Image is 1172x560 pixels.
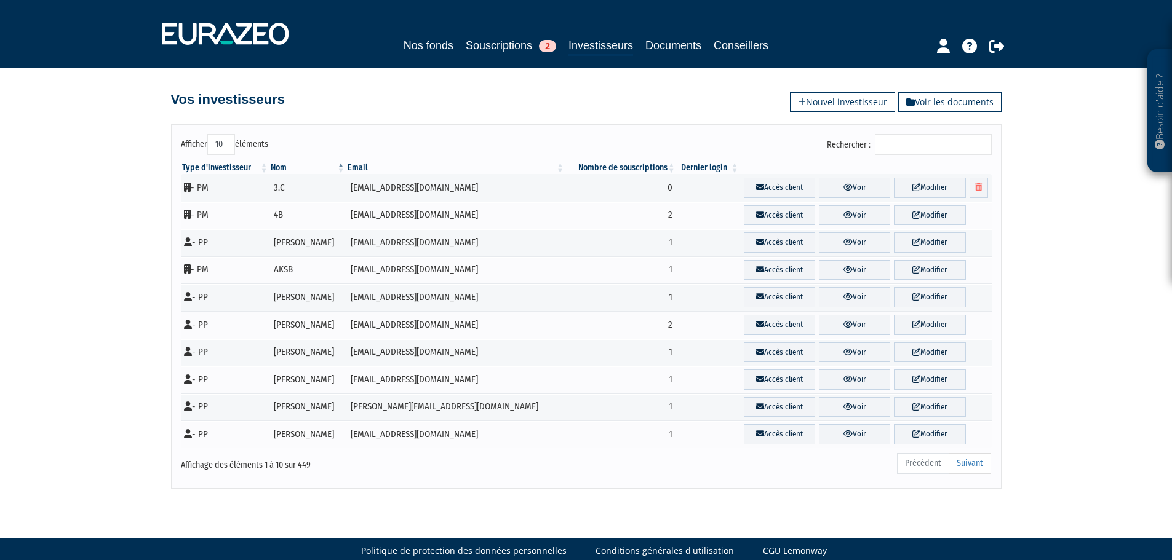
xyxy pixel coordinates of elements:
td: [PERSON_NAME][EMAIL_ADDRESS][DOMAIN_NAME] [346,393,565,421]
td: 2 [565,311,677,339]
a: Voir [819,397,890,417]
a: Modifier [894,369,965,390]
a: Accès client [744,342,815,363]
td: [PERSON_NAME] [269,229,346,256]
td: 1 [565,229,677,256]
td: - PP [181,283,269,311]
td: - PP [181,229,269,256]
a: Modifier [894,260,965,280]
a: Accès client [744,178,815,198]
td: [EMAIL_ADDRESS][DOMAIN_NAME] [346,229,565,256]
a: CGU Lemonway [763,545,827,557]
a: Accès client [744,205,815,226]
a: Voir les documents [898,92,1002,112]
a: Voir [819,342,890,363]
td: [PERSON_NAME] [269,393,346,421]
td: - PP [181,420,269,448]
td: - PP [181,339,269,366]
div: Affichage des éléments 1 à 10 sur 449 [181,452,508,471]
select: Afficheréléments [207,134,235,155]
a: Modifier [894,178,965,198]
td: - PP [181,366,269,393]
a: Conditions générales d'utilisation [596,545,734,557]
th: Nombre de souscriptions : activer pour trier la colonne par ordre croissant [565,162,677,174]
a: Documents [645,37,701,54]
th: Nom : activer pour trier la colonne par ordre d&eacute;croissant [269,162,346,174]
td: [EMAIL_ADDRESS][DOMAIN_NAME] [346,420,565,448]
p: Besoin d'aide ? [1153,56,1167,167]
td: 1 [565,393,677,421]
h4: Vos investisseurs [171,92,285,107]
td: [PERSON_NAME] [269,283,346,311]
a: Modifier [894,424,965,444]
a: Accès client [744,315,815,335]
th: &nbsp; [740,162,992,174]
td: - PM [181,202,269,229]
a: Accès client [744,424,815,444]
a: Politique de protection des données personnelles [361,545,567,557]
a: Voir [819,424,890,444]
a: Modifier [894,397,965,417]
td: [PERSON_NAME] [269,311,346,339]
td: [PERSON_NAME] [269,420,346,448]
th: Type d'investisseur : activer pour trier la colonne par ordre croissant [181,162,269,174]
a: Voir [819,315,890,335]
a: Nos fonds [404,37,453,54]
a: Modifier [894,205,965,226]
td: - PM [181,256,269,284]
a: Modifier [894,232,965,253]
td: 1 [565,283,677,311]
a: Supprimer [970,178,988,198]
td: [EMAIL_ADDRESS][DOMAIN_NAME] [346,283,565,311]
a: Voir [819,232,890,253]
a: Modifier [894,287,965,307]
a: Conseillers [714,37,768,54]
td: 1 [565,256,677,284]
span: 2 [539,40,556,52]
td: [EMAIL_ADDRESS][DOMAIN_NAME] [346,311,565,339]
a: Voir [819,369,890,390]
td: [PERSON_NAME] [269,339,346,366]
a: Voir [819,260,890,280]
img: 1732889491-logotype_eurazeo_blanc_rvb.png [162,23,289,45]
td: [EMAIL_ADDRESS][DOMAIN_NAME] [346,202,565,229]
a: Voir [819,287,890,307]
a: Voir [819,178,890,198]
td: [EMAIL_ADDRESS][DOMAIN_NAME] [346,366,565,393]
th: Email : activer pour trier la colonne par ordre croissant [346,162,565,174]
th: Dernier login : activer pour trier la colonne par ordre croissant [677,162,740,174]
td: [PERSON_NAME] [269,366,346,393]
a: Modifier [894,315,965,335]
a: Souscriptions2 [466,37,556,54]
td: [EMAIL_ADDRESS][DOMAIN_NAME] [346,339,565,366]
label: Rechercher : [827,134,992,155]
a: Accès client [744,369,815,390]
td: [EMAIL_ADDRESS][DOMAIN_NAME] [346,256,565,284]
td: - PM [181,174,269,202]
td: 1 [565,420,677,448]
a: Accès client [744,287,815,307]
a: Nouvel investisseur [790,92,895,112]
a: Investisseurs [568,37,633,56]
td: 1 [565,366,677,393]
td: 1 [565,339,677,366]
input: Rechercher : [875,134,992,155]
td: AKSB [269,256,346,284]
td: 4B [269,202,346,229]
a: Suivant [949,453,991,474]
a: Accès client [744,232,815,253]
td: [EMAIL_ADDRESS][DOMAIN_NAME] [346,174,565,202]
a: Modifier [894,342,965,363]
a: Voir [819,205,890,226]
td: 2 [565,202,677,229]
td: - PP [181,393,269,421]
a: Accès client [744,260,815,280]
td: 3.C [269,174,346,202]
a: Accès client [744,397,815,417]
td: - PP [181,311,269,339]
label: Afficher éléments [181,134,268,155]
td: 0 [565,174,677,202]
